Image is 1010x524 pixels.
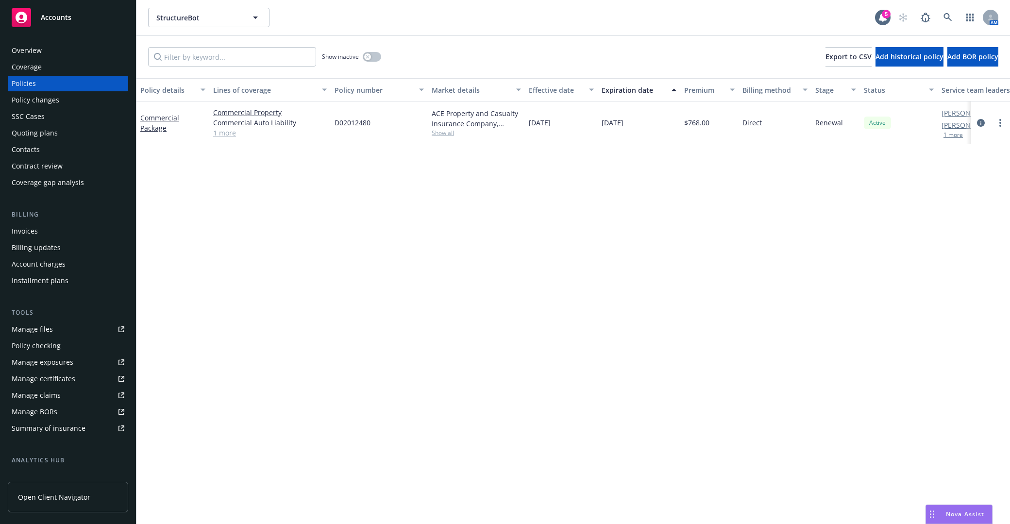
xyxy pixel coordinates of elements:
div: Billing [8,210,128,220]
button: Effective date [525,78,598,101]
div: Tools [8,308,128,318]
div: Summary of insurance [12,421,85,436]
a: [PERSON_NAME] [942,120,996,130]
span: StructureBot [156,13,240,23]
a: Commercial Auto Liability [213,118,327,128]
a: Manage certificates [8,371,128,387]
span: Nova Assist [946,510,984,518]
button: StructureBot [148,8,269,27]
div: Manage BORs [12,404,57,420]
a: circleInformation [975,117,987,129]
span: Add BOR policy [947,52,998,61]
div: Coverage gap analysis [12,175,84,190]
a: Manage claims [8,388,128,403]
div: Market details [432,85,510,95]
span: [DATE] [602,118,623,128]
span: Open Client Navigator [18,492,90,502]
a: Installment plans [8,273,128,288]
a: Start snowing [893,8,913,27]
div: Installment plans [12,273,68,288]
input: Filter by keyword... [148,47,316,67]
a: Manage files [8,321,128,337]
a: Manage BORs [8,404,128,420]
div: Policy changes [12,92,59,108]
button: Policy details [136,78,209,101]
span: Show all [432,129,521,137]
a: more [994,117,1006,129]
button: Billing method [739,78,811,101]
a: Coverage [8,59,128,75]
a: Contacts [8,142,128,157]
div: Contacts [12,142,40,157]
span: Accounts [41,14,71,21]
div: Analytics hub [8,456,128,465]
button: Status [860,78,938,101]
a: Policy checking [8,338,128,354]
div: Drag to move [926,505,938,524]
div: Policy details [140,85,195,95]
a: Commercial Property [213,107,327,118]
a: Contract review [8,158,128,174]
a: Accounts [8,4,128,31]
a: Account charges [8,256,128,272]
div: Policies [12,76,36,91]
button: Policy number [331,78,428,101]
div: 5 [882,10,891,18]
a: [PERSON_NAME] [942,108,996,118]
div: Manage claims [12,388,61,403]
a: Loss summary generator [8,469,128,485]
div: Policy number [335,85,413,95]
div: Invoices [12,223,38,239]
button: Lines of coverage [209,78,331,101]
button: Stage [811,78,860,101]
a: Invoices [8,223,128,239]
div: Stage [815,85,845,95]
div: Billing updates [12,240,61,255]
span: [DATE] [529,118,551,128]
div: SSC Cases [12,109,45,124]
div: Status [864,85,923,95]
span: Active [868,118,887,127]
span: Direct [742,118,762,128]
button: Nova Assist [926,505,993,524]
a: 1 more [213,128,327,138]
div: Account charges [12,256,66,272]
a: Quoting plans [8,125,128,141]
span: Renewal [815,118,843,128]
button: 1 more [943,132,963,138]
button: Add historical policy [875,47,943,67]
button: Market details [428,78,525,101]
div: Manage exposures [12,355,73,370]
span: Add historical policy [875,52,943,61]
div: Contract review [12,158,63,174]
div: Overview [12,43,42,58]
a: Commercial Package [140,113,179,133]
div: ACE Property and Casualty Insurance Company, Chubb Group [432,108,521,129]
div: Effective date [529,85,583,95]
a: SSC Cases [8,109,128,124]
a: Report a Bug [916,8,935,27]
a: Manage exposures [8,355,128,370]
button: Export to CSV [825,47,872,67]
div: Manage certificates [12,371,75,387]
span: $768.00 [684,118,709,128]
div: Loss summary generator [12,469,92,485]
div: Manage files [12,321,53,337]
a: Coverage gap analysis [8,175,128,190]
span: Export to CSV [825,52,872,61]
div: Coverage [12,59,42,75]
a: Search [938,8,958,27]
a: Summary of insurance [8,421,128,436]
div: Premium [684,85,724,95]
button: Premium [680,78,739,101]
div: Expiration date [602,85,666,95]
div: Quoting plans [12,125,58,141]
button: Add BOR policy [947,47,998,67]
a: Policy changes [8,92,128,108]
div: Policy checking [12,338,61,354]
a: Switch app [960,8,980,27]
span: D02012480 [335,118,370,128]
div: Lines of coverage [213,85,316,95]
div: Billing method [742,85,797,95]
